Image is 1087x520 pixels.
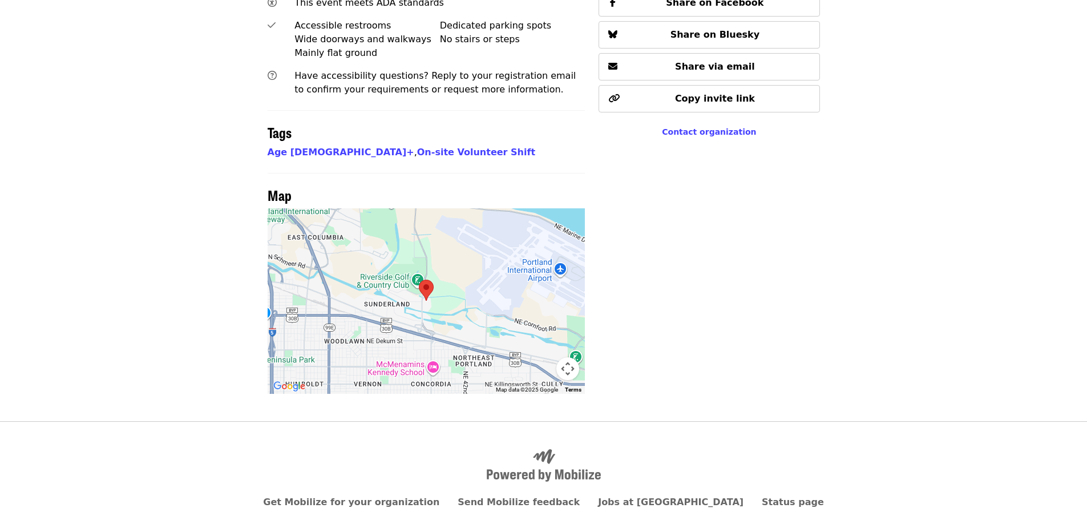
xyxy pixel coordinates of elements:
[270,379,308,394] a: Open this area in Google Maps (opens a new window)
[268,122,292,142] span: Tags
[440,33,585,46] div: No stairs or steps
[263,497,439,507] a: Get Mobilize for your organization
[417,147,535,158] a: On-site Volunteer Shift
[268,185,292,205] span: Map
[487,449,601,482] img: Powered by Mobilize
[599,53,819,80] button: Share via email
[440,19,585,33] div: Dedicated parking spots
[294,46,440,60] div: Mainly flat ground
[762,497,824,507] a: Status page
[599,21,819,49] button: Share on Bluesky
[268,147,417,158] span: ,
[294,33,440,46] div: Wide doorways and walkways
[670,29,760,40] span: Share on Bluesky
[294,70,576,95] span: Have accessibility questions? Reply to your registration email to confirm your requirements or re...
[268,495,820,509] nav: Primary footer navigation
[270,379,308,394] img: Google
[496,386,558,393] span: Map data ©2025 Google
[294,19,440,33] div: Accessible restrooms
[268,70,277,81] i: question-circle icon
[565,386,581,393] a: Terms (opens in new tab)
[675,93,755,104] span: Copy invite link
[598,497,743,507] a: Jobs at [GEOGRAPHIC_DATA]
[662,127,756,136] a: Contact organization
[675,61,755,72] span: Share via email
[458,497,580,507] a: Send Mobilize feedback
[599,85,819,112] button: Copy invite link
[556,357,579,380] button: Map camera controls
[268,20,276,31] i: check icon
[268,147,414,158] a: Age [DEMOGRAPHIC_DATA]+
